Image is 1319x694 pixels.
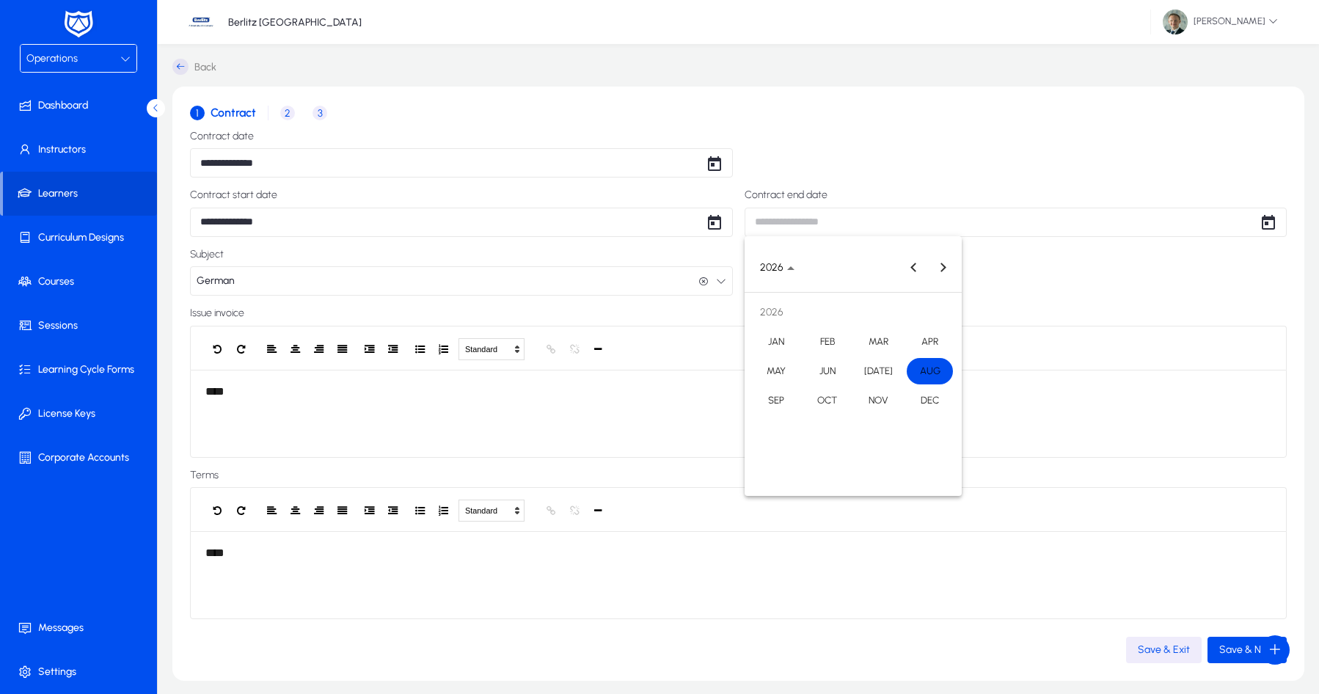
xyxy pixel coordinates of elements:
[750,386,802,415] button: September 2026
[753,329,799,355] span: JAN
[753,358,799,384] span: MAY
[802,386,853,415] button: October 2026
[750,327,802,357] button: January 2026
[760,261,783,274] span: 2026
[928,252,957,282] button: Next year
[905,357,956,386] button: August 2026
[855,387,902,414] span: NOV
[907,358,953,384] span: AUG
[853,327,905,357] button: March 2026
[853,357,905,386] button: July 2026
[750,298,956,327] td: 2026
[804,329,850,355] span: FEB
[802,327,853,357] button: February 2026
[905,327,956,357] button: April 2026
[855,329,902,355] span: MAR
[855,358,902,384] span: [DATE]
[754,254,800,280] button: Choose date
[905,386,956,415] button: December 2026
[753,387,799,414] span: SEP
[907,329,953,355] span: APR
[750,357,802,386] button: May 2026
[907,387,953,414] span: DEC
[804,387,850,414] span: OCT
[802,357,853,386] button: June 2026
[899,252,928,282] button: Previous year
[853,386,905,415] button: November 2026
[804,358,850,384] span: JUN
